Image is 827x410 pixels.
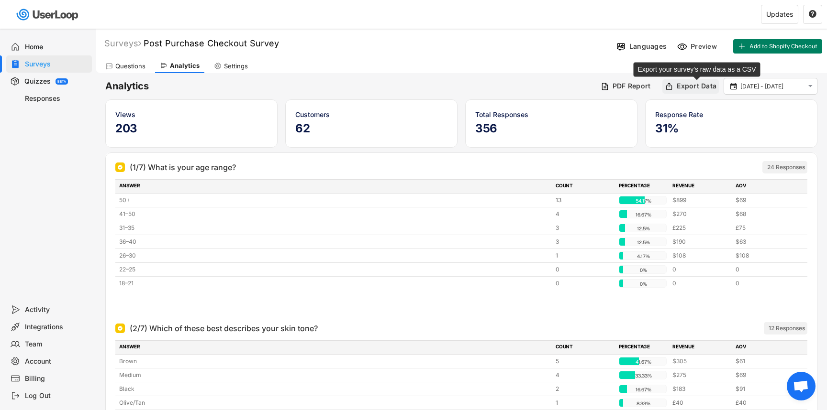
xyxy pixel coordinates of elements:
div: 4.17% [621,252,665,260]
div: Surveys [25,60,88,69]
div: AOV [736,343,793,352]
div: Black [119,385,550,393]
div: 41.67% [621,357,665,366]
button: Add to Shopify Checkout [733,39,822,54]
div: 33.33% [621,371,665,380]
text:  [808,82,813,90]
div: 24 Responses [767,163,805,171]
div: £225 [672,224,730,232]
div: 12.5% [621,238,665,247]
div: Analytics [170,62,200,70]
div: Preview [691,42,719,51]
div: PERCENTAGE [619,182,667,191]
div: Account [25,357,88,366]
div: 8.33% [621,399,665,408]
h5: 31% [655,121,807,136]
div: Team [25,340,88,349]
div: Surveys [104,38,141,49]
div: 0% [621,266,665,274]
div: REVENUE [672,182,730,191]
div: Olive/Tan [119,399,550,407]
h5: 62 [295,121,447,136]
div: $69 [736,196,793,205]
div: Integrations [25,323,88,332]
img: Language%20Icon.svg [616,42,626,52]
div: Log Out [25,391,88,400]
div: REVENUE [672,343,730,352]
input: Select Date Range [740,82,804,91]
div: £40 [672,399,730,407]
div: 1 [556,399,613,407]
div: Home [25,43,88,52]
div: £75 [736,224,793,232]
div: $190 [672,237,730,246]
div: 16.67% [621,210,665,219]
div: $275 [672,371,730,379]
div: $69 [736,371,793,379]
div: Export Data [677,82,716,90]
div: 18–21 [119,279,550,288]
div: 5 [556,357,613,366]
div: BETA [57,80,66,83]
div: Languages [629,42,667,51]
div: 12 Responses [769,324,805,332]
div: $270 [672,210,730,218]
div: PDF Report [613,82,651,90]
div: 13 [556,196,613,205]
div: $61 [736,357,793,366]
div: $899 [672,196,730,205]
text:  [809,10,816,18]
img: userloop-logo-01.svg [14,5,82,24]
div: Responses [25,94,88,103]
div: 0 [672,265,730,274]
div: $91 [736,385,793,393]
div: Questions [115,62,145,70]
div: 3 [556,224,613,232]
div: 16.67% [621,385,665,394]
h5: 203 [115,121,268,136]
div: $63 [736,237,793,246]
div: 50+ [119,196,550,205]
div: Customers [295,109,447,119]
div: Open chat [787,372,816,400]
div: $183 [672,385,730,393]
div: $108 [672,251,730,260]
div: 41–50 [119,210,550,218]
h5: 356 [475,121,627,136]
div: COUNT [556,343,613,352]
div: Updates [766,11,793,18]
div: 0 [556,265,613,274]
div: Response Rate [655,109,807,119]
div: 0 [672,279,730,288]
button:  [808,10,817,19]
div: 4 [556,371,613,379]
div: 12.5% [621,224,665,233]
button:  [806,82,815,90]
div: $305 [672,357,730,366]
div: 36–40 [119,237,550,246]
img: Single Select [117,164,123,170]
div: 0% [621,280,665,288]
div: 3 [556,237,613,246]
div: PERCENTAGE [619,343,667,352]
div: Brown [119,357,550,366]
div: 26–30 [119,251,550,260]
div: 0 [556,279,613,288]
div: 1 [556,251,613,260]
div: Medium [119,371,550,379]
div: AOV [736,182,793,191]
button:  [729,82,738,91]
div: 2 [556,385,613,393]
div: $68 [736,210,793,218]
h6: Analytics [105,80,593,93]
div: Activity [25,305,88,314]
div: Views [115,109,268,119]
div: 31–35 [119,224,550,232]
